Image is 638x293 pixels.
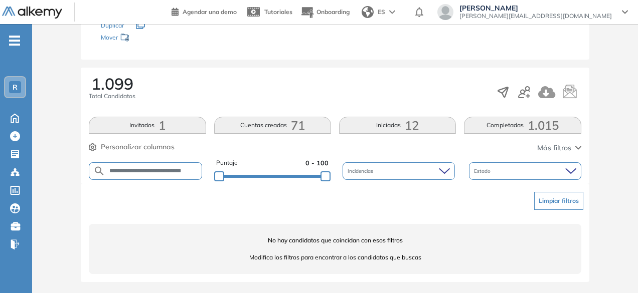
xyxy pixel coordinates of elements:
[9,40,20,42] i: -
[89,92,135,101] span: Total Candidatos
[459,12,612,20] span: [PERSON_NAME][EMAIL_ADDRESS][DOMAIN_NAME]
[89,253,581,262] span: Modifica los filtros para encontrar a los candidatos que buscas
[91,76,133,92] span: 1.099
[469,162,581,180] div: Estado
[389,10,395,14] img: arrow
[316,8,350,16] span: Onboarding
[464,117,581,134] button: Completadas1.015
[537,143,571,153] span: Más filtros
[339,117,456,134] button: Iniciadas12
[264,8,292,16] span: Tutoriales
[362,6,374,18] img: world
[101,142,175,152] span: Personalizar columnas
[214,117,331,134] button: Cuentas creadas71
[305,158,329,168] span: 0 - 100
[534,192,583,210] button: Limpiar filtros
[13,83,18,91] span: R
[343,162,455,180] div: Incidencias
[474,167,493,175] span: Estado
[300,2,350,23] button: Onboarding
[172,5,237,17] a: Agendar una demo
[378,8,385,17] span: ES
[101,29,201,48] div: Mover
[93,165,105,177] img: SEARCH_ALT
[2,7,62,19] img: Logo
[216,158,238,168] span: Puntaje
[183,8,237,16] span: Agendar una demo
[459,4,612,12] span: [PERSON_NAME]
[89,142,175,152] button: Personalizar columnas
[537,143,581,153] button: Más filtros
[89,236,581,245] span: No hay candidatos que coincidan con esos filtros
[89,117,206,134] button: Invitados1
[101,22,124,29] span: Duplicar
[348,167,375,175] span: Incidencias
